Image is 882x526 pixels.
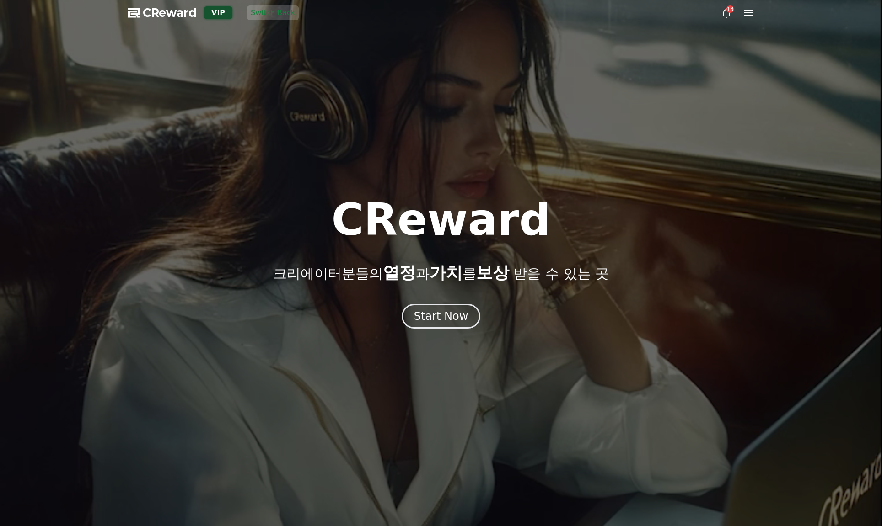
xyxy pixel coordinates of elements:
[128,5,197,20] a: CReward
[204,6,232,19] div: VIP
[430,263,463,282] span: 가치
[247,5,299,20] button: Switch Back
[414,309,468,324] div: Start Now
[383,263,416,282] span: 열정
[721,7,732,18] a: 13
[273,264,609,282] p: 크리에이터분들의 과 를 받을 수 있는 곳
[402,304,481,329] button: Start Now
[402,313,481,322] a: Start Now
[331,198,550,242] h1: CReward
[476,263,509,282] span: 보상
[726,5,734,13] div: 13
[143,5,197,20] span: CReward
